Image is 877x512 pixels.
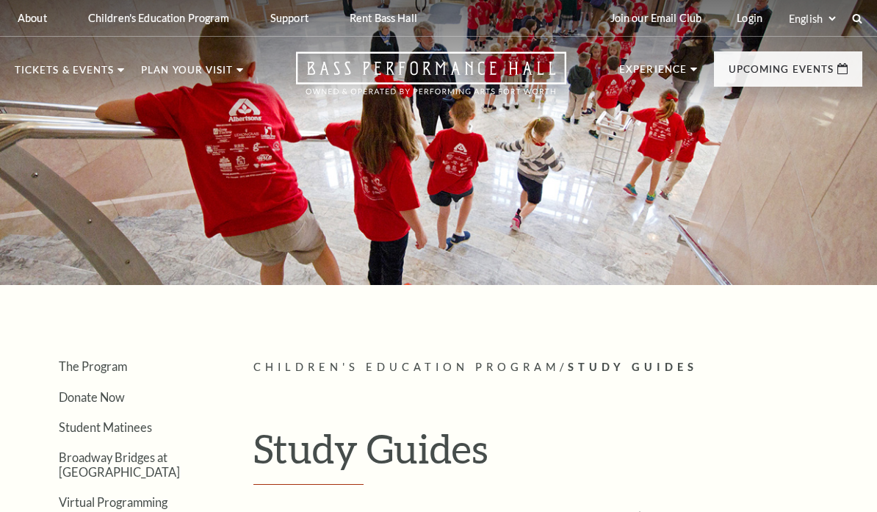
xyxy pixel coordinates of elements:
[59,390,125,404] a: Donate Now
[253,425,862,485] h1: Study Guides
[59,450,180,478] a: Broadway Bridges at [GEOGRAPHIC_DATA]
[253,361,560,373] span: Children's Education Program
[350,12,417,24] p: Rent Bass Hall
[141,65,233,83] p: Plan Your Visit
[15,65,114,83] p: Tickets & Events
[18,12,47,24] p: About
[88,12,229,24] p: Children's Education Program
[253,358,862,377] p: /
[619,65,687,82] p: Experience
[786,12,838,26] select: Select:
[568,361,698,373] span: Study Guides
[59,359,127,373] a: The Program
[270,12,308,24] p: Support
[59,420,152,434] a: Student Matinees
[729,65,834,82] p: Upcoming Events
[59,495,167,509] a: Virtual Programming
